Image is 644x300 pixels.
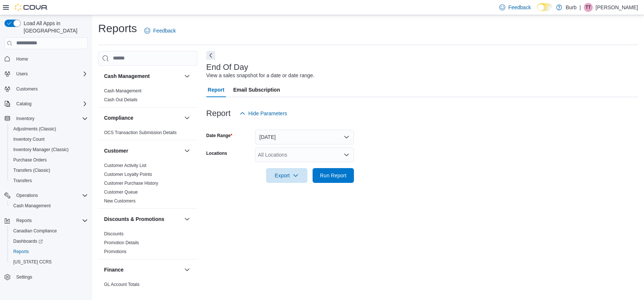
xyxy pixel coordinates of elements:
div: Tyler Trombley [584,3,593,12]
button: Adjustments (Classic) [7,124,91,134]
span: Operations [16,192,38,198]
button: Discounts & Promotions [104,215,181,223]
p: [PERSON_NAME] [596,3,638,12]
span: Export [271,168,303,183]
a: GL Account Totals [104,282,140,287]
span: Report [208,82,224,97]
span: Discounts [104,231,124,237]
button: Users [13,69,31,78]
span: Inventory Count [10,135,88,144]
span: Cash Management [104,88,141,94]
h1: Reports [98,21,137,36]
button: Cash Management [183,72,192,81]
a: Home [13,55,31,64]
span: Run Report [320,172,347,179]
span: Transfers (Classic) [10,166,88,175]
a: Dashboards [7,236,91,246]
span: Settings [13,272,88,282]
a: Purchase Orders [10,156,50,164]
button: Settings [1,272,91,282]
span: Promotion Details [104,240,139,246]
button: Cash Management [7,201,91,211]
a: Dashboards [10,237,46,246]
span: Washington CCRS [10,258,88,266]
span: Home [16,56,28,62]
span: Catalog [13,99,88,108]
h3: Compliance [104,114,133,122]
button: Canadian Compliance [7,226,91,236]
span: Adjustments (Classic) [13,126,56,132]
span: Reports [13,249,29,255]
a: Cash Management [104,88,141,93]
span: Purchase Orders [13,157,47,163]
div: View a sales snapshot for a date or date range. [206,72,314,79]
p: | [579,3,581,12]
button: Finance [183,265,192,274]
a: Promotions [104,249,127,254]
button: Discounts & Promotions [183,215,192,224]
span: Dashboards [13,238,43,244]
button: [DATE] [255,130,354,144]
span: Operations [13,191,88,200]
img: Cova [15,4,48,11]
span: [US_STATE] CCRS [13,259,52,265]
span: Hide Parameters [248,110,287,117]
a: OCS Transaction Submission Details [104,130,177,135]
button: [US_STATE] CCRS [7,257,91,267]
span: Reports [13,216,88,225]
p: Burb [566,3,577,12]
h3: Cash Management [104,72,150,80]
a: Canadian Compliance [10,226,60,235]
a: Reports [10,247,32,256]
span: TT [586,3,591,12]
button: Catalog [13,99,34,108]
span: GL Transactions [104,290,136,296]
a: Inventory Count [10,135,48,144]
button: Customers [1,83,91,94]
span: Email Subscription [233,82,280,97]
a: Customers [13,85,41,93]
button: Finance [104,266,181,273]
span: Customer Activity List [104,163,147,168]
span: Feedback [508,4,531,11]
a: Feedback [141,23,179,38]
span: Customers [13,84,88,93]
span: Canadian Compliance [10,226,88,235]
span: Feedback [153,27,176,34]
span: Customer Loyalty Points [104,171,152,177]
a: Customer Activity List [104,163,147,168]
h3: Report [206,109,231,118]
span: Transfers (Classic) [13,167,50,173]
span: Users [13,69,88,78]
a: Transfers [10,176,35,185]
span: Adjustments (Classic) [10,125,88,133]
a: Settings [13,273,35,282]
span: Transfers [13,178,32,184]
input: Dark Mode [537,3,552,11]
span: Settings [16,274,32,280]
span: Inventory [16,116,34,122]
span: Users [16,71,28,77]
span: New Customers [104,198,135,204]
a: Customer Loyalty Points [104,172,152,177]
a: New Customers [104,198,135,204]
div: Compliance [98,128,197,140]
span: Cash Out Details [104,97,138,103]
span: Home [13,54,88,64]
a: Cash Out Details [104,97,138,102]
span: Reports [16,218,32,224]
a: Customer Queue [104,190,138,195]
a: Promotion Details [104,240,139,245]
a: [US_STATE] CCRS [10,258,55,266]
div: Cash Management [98,86,197,107]
button: Reports [13,216,35,225]
span: Catalog [16,101,31,107]
button: Purchase Orders [7,155,91,165]
a: Customer Purchase History [104,181,158,186]
button: Transfers [7,175,91,186]
button: Inventory [1,113,91,124]
span: Inventory Count [13,136,45,142]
